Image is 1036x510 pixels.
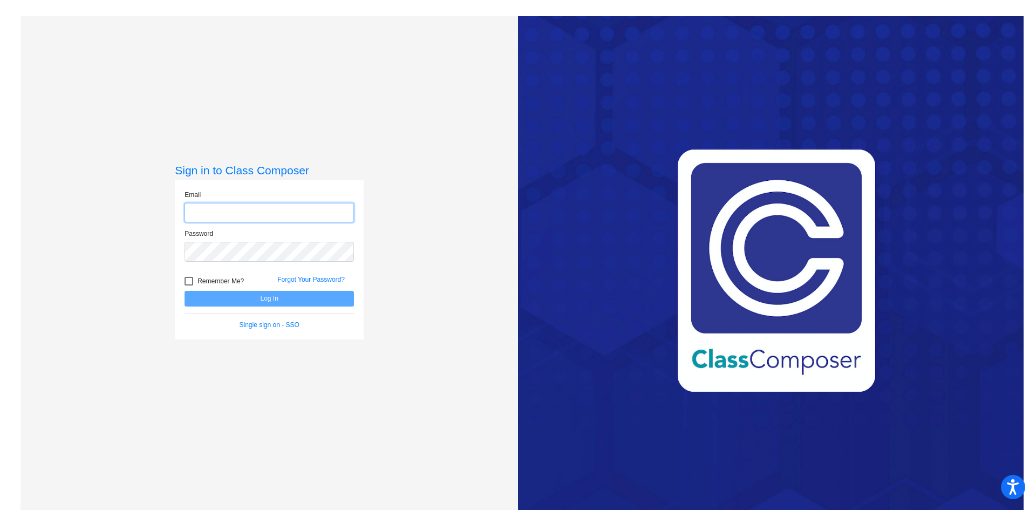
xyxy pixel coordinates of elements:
span: Remember Me? [197,275,244,288]
a: Forgot Your Password? [277,276,345,283]
button: Log In [185,291,354,307]
label: Password [185,229,213,239]
a: Single sign on - SSO [240,321,299,329]
label: Email [185,190,201,200]
h3: Sign in to Class Composer [175,164,364,177]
